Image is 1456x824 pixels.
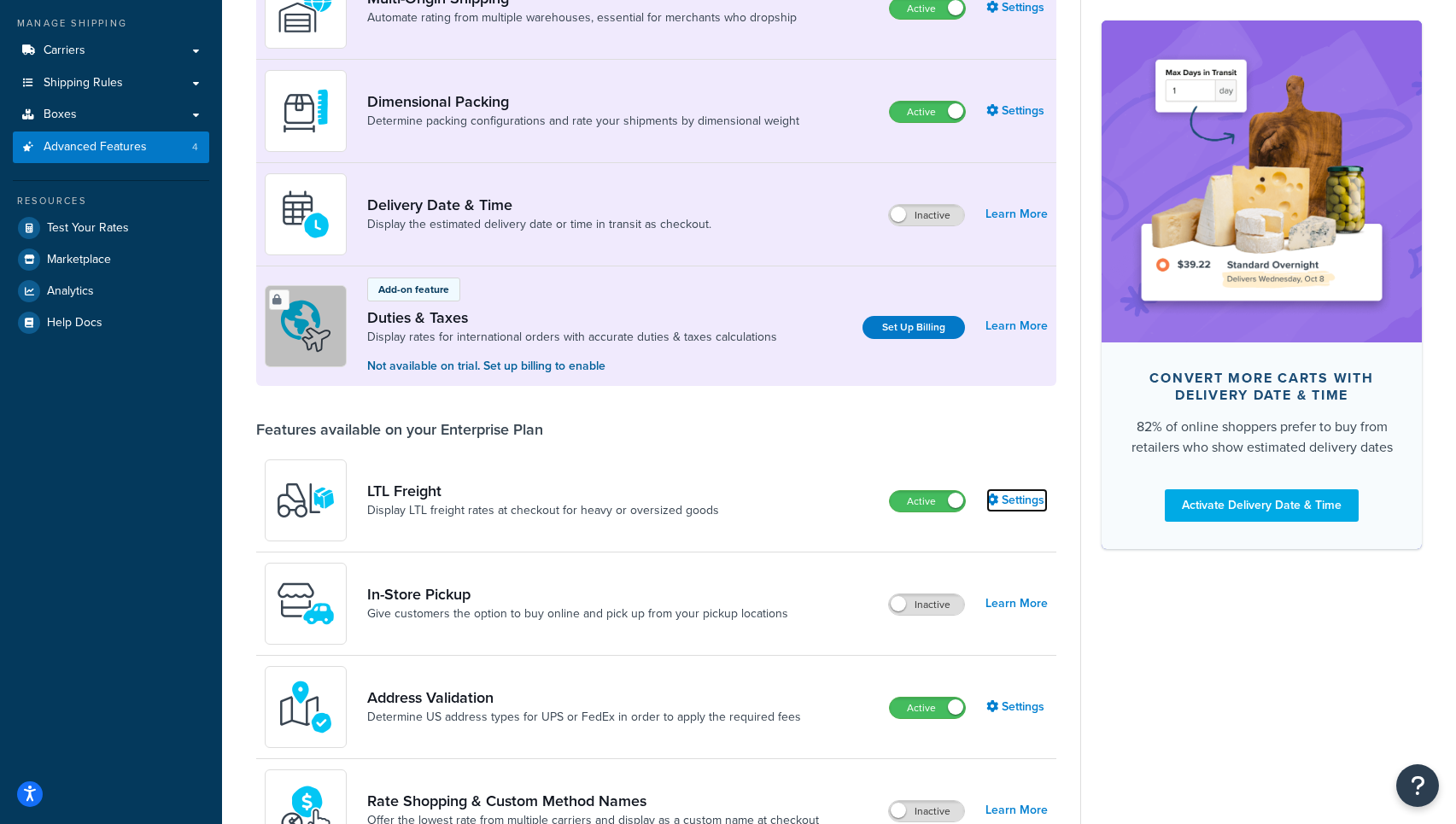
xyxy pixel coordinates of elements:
[890,491,965,511] label: Active
[367,9,797,26] a: Automate rating from multiple warehouses, essential for merchants who dropship
[1165,488,1359,521] a: Activate Delivery Date & Time
[985,314,1048,338] a: Learn More
[276,574,336,634] img: wfgcfpwTIucLEAAAAASUVORK5CYII=
[367,502,719,519] a: Display LTL freight rates at checkout for heavy or oversized goods
[276,677,336,737] img: kIG8fy0lQAAAABJRU5ErkJggg==
[367,792,819,810] a: Rate Shopping & Custom Method Names
[367,357,777,376] p: Not available on trial. Set up billing to enable
[378,282,449,297] p: Add-on feature
[367,308,777,327] a: Duties & Taxes
[1396,764,1439,807] button: Open Resource Center
[1129,416,1395,457] div: 82% of online shoppers prefer to buy from retailers who show estimated delivery dates
[256,420,543,439] div: Features available on your Enterprise Plan
[13,194,209,208] div: Resources
[47,284,94,299] span: Analytics
[47,221,129,236] span: Test Your Rates
[13,244,209,275] a: Marketplace
[1129,369,1395,403] div: Convert more carts with delivery date & time
[890,698,965,718] label: Active
[13,276,209,307] a: Analytics
[986,695,1048,719] a: Settings
[367,113,799,130] a: Determine packing configurations and rate your shipments by dimensional weight
[985,798,1048,822] a: Learn More
[44,108,77,122] span: Boxes
[367,92,799,111] a: Dimensional Packing
[192,140,198,155] span: 4
[44,44,85,58] span: Carriers
[13,99,209,131] a: Boxes
[985,592,1048,616] a: Learn More
[276,184,336,244] img: gfkeb5ejjkALwAAAABJRU5ErkJggg==
[276,81,336,141] img: DTVBYsAAAAAASUVORK5CYII=
[44,76,123,91] span: Shipping Rules
[276,470,336,530] img: y79ZsPf0fXUFUhFXDzUgf+ktZg5F2+ohG75+v3d2s1D9TjoU8PiyCIluIjV41seZevKCRuEjTPPOKHJsQcmKCXGdfprl3L4q7...
[13,16,209,31] div: Manage Shipping
[986,488,1048,512] a: Settings
[986,99,1048,123] a: Settings
[367,688,801,707] a: Address Validation
[889,801,964,821] label: Inactive
[985,202,1048,226] a: Learn More
[13,307,209,338] a: Help Docs
[13,131,209,163] a: Advanced Features4
[889,205,964,225] label: Inactive
[367,329,777,346] a: Display rates for international orders with accurate duties & taxes calculations
[862,316,965,339] a: Set Up Billing
[44,140,147,155] span: Advanced Features
[367,196,711,214] a: Delivery Date & Time
[13,213,209,243] a: Test Your Rates
[367,709,801,726] a: Determine US address types for UPS or FedEx in order to apply the required fees
[890,102,965,122] label: Active
[367,585,788,604] a: In-Store Pickup
[367,605,788,622] a: Give customers the option to buy online and pick up from your pickup locations
[13,35,209,67] a: Carriers
[1127,46,1396,316] img: feature-image-ddt-36eae7f7280da8017bfb280eaccd9c446f90b1fe08728e4019434db127062ab4.png
[13,67,209,99] a: Shipping Rules
[889,594,964,615] label: Inactive
[47,316,102,330] span: Help Docs
[47,253,111,267] span: Marketplace
[13,131,209,163] li: Advanced Features
[367,482,719,500] a: LTL Freight
[367,216,711,233] a: Display the estimated delivery date or time in transit as checkout.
